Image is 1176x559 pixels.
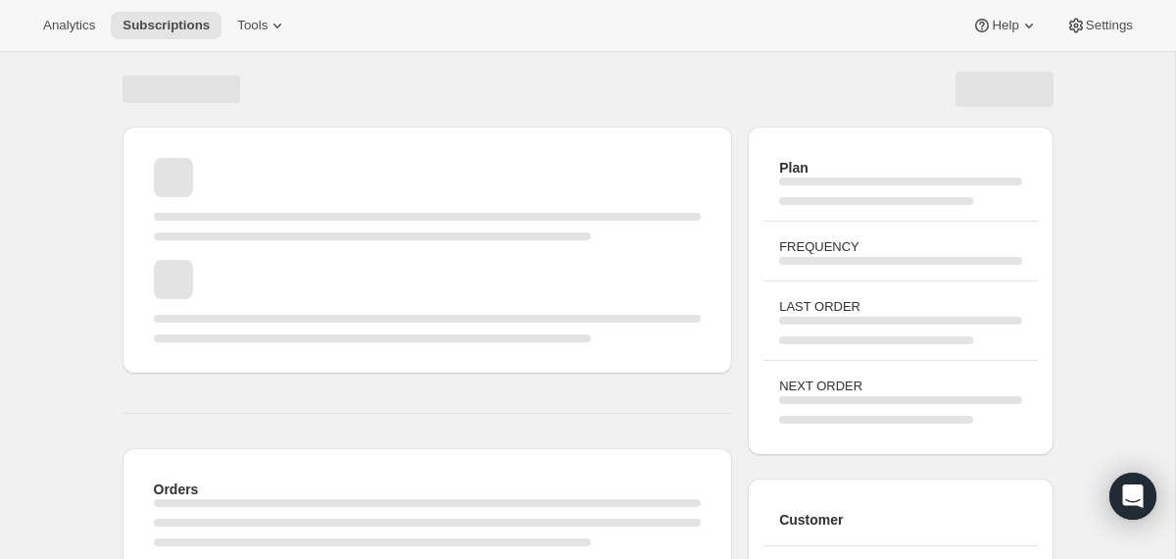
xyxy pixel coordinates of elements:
[779,377,1021,396] h3: NEXT ORDER
[960,12,1050,39] button: Help
[43,18,95,33] span: Analytics
[779,158,1021,178] h2: Plan
[1086,18,1133,33] span: Settings
[1054,12,1145,39] button: Settings
[779,237,1021,257] h3: FREQUENCY
[237,18,268,33] span: Tools
[779,297,1021,317] h3: LAST ORDER
[154,480,702,499] h2: Orders
[122,18,210,33] span: Subscriptions
[1109,473,1156,520] div: Open Intercom Messenger
[779,510,1021,530] h2: Customer
[31,12,107,39] button: Analytics
[992,18,1018,33] span: Help
[111,12,221,39] button: Subscriptions
[225,12,299,39] button: Tools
